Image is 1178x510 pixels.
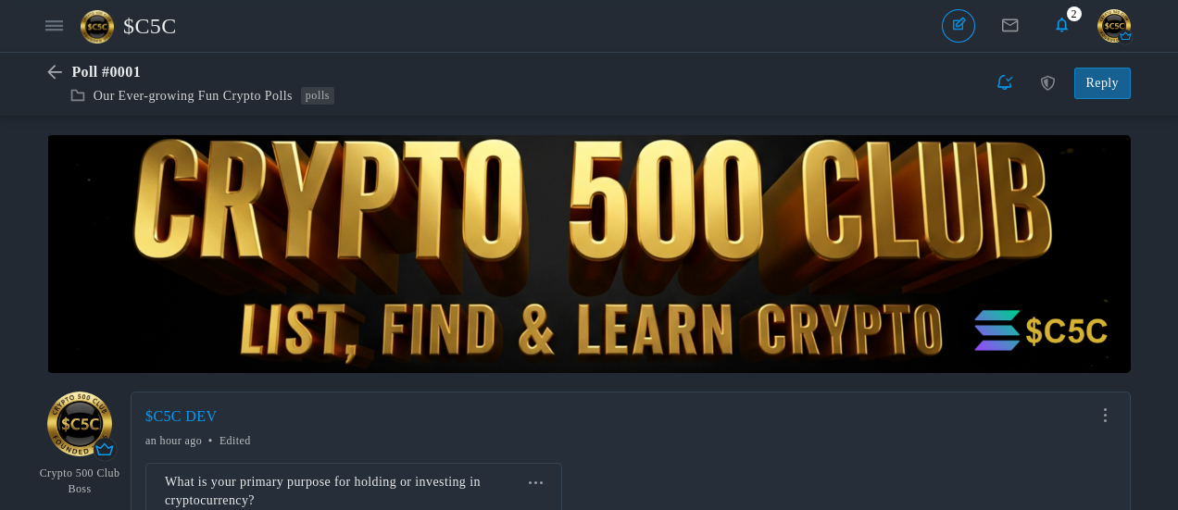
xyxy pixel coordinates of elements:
a: $C5C DEV [145,408,217,424]
em: Crypto 500 Club Boss [32,466,127,497]
span: $C5C [123,5,191,47]
img: cropcircle.png [1097,9,1131,43]
a: Our Ever-growing Fun Crypto Polls [94,89,293,103]
time: Aug 17, 2025 8:29 AM [205,434,250,447]
img: 91x91forum.png [81,10,123,44]
a: Reply [1074,68,1131,99]
a: 2 [1046,9,1079,43]
a: polls [301,87,334,106]
span: polls [301,89,334,102]
img: cropcircle.png [47,392,112,456]
a: $C5C [81,5,191,47]
a: Edited [205,434,250,447]
span: Poll #0001 [71,64,141,80]
time: Aug 17, 2025 7:45 AM [145,434,202,447]
span: 2 [1067,6,1082,21]
h2: What is your primary purpose for holding or investing in cryptocurrency? [165,473,521,509]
